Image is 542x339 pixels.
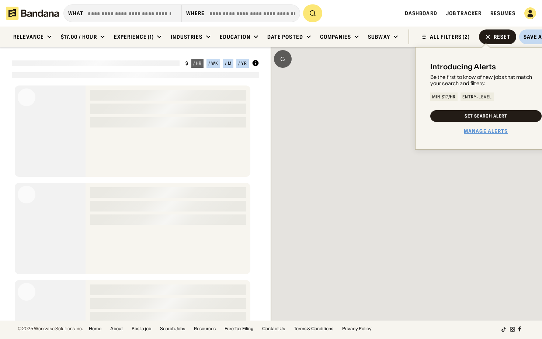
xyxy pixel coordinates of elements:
img: Bandana logotype [6,7,59,20]
a: Post a job [132,326,151,331]
div: Be the first to know of new jobs that match your search and filters: [430,74,542,87]
div: / wk [208,61,218,66]
div: Subway [368,34,390,40]
div: Entry-Level [462,95,492,99]
a: Privacy Policy [342,326,372,331]
div: Experience (1) [114,34,154,40]
div: Reset [494,34,511,39]
a: Job Tracker [446,10,482,17]
a: Search Jobs [160,326,185,331]
div: Date Posted [267,34,303,40]
div: / hr [193,61,202,66]
div: Where [186,10,205,17]
div: Companies [320,34,351,40]
a: Free Tax Filing [225,326,253,331]
div: Min $17/hr [432,95,456,99]
div: Introducing Alerts [430,62,496,71]
div: / m [225,61,232,66]
a: Resources [194,326,216,331]
div: Industries [171,34,202,40]
a: Contact Us [262,326,285,331]
div: grid [12,83,259,321]
div: $ [185,60,188,66]
div: Relevance [13,34,44,40]
a: Manage Alerts [464,128,508,134]
a: Resumes [490,10,515,17]
div: / yr [238,61,247,66]
a: Dashboard [405,10,437,17]
div: $17.00 / hour [61,34,97,40]
a: Terms & Conditions [294,326,333,331]
a: Home [89,326,101,331]
a: About [110,326,123,331]
div: Education [220,34,250,40]
div: Set Search Alert [465,114,507,118]
div: © 2025 Workwise Solutions Inc. [18,326,83,331]
div: ALL FILTERS (2) [430,34,470,39]
div: what [68,10,83,17]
